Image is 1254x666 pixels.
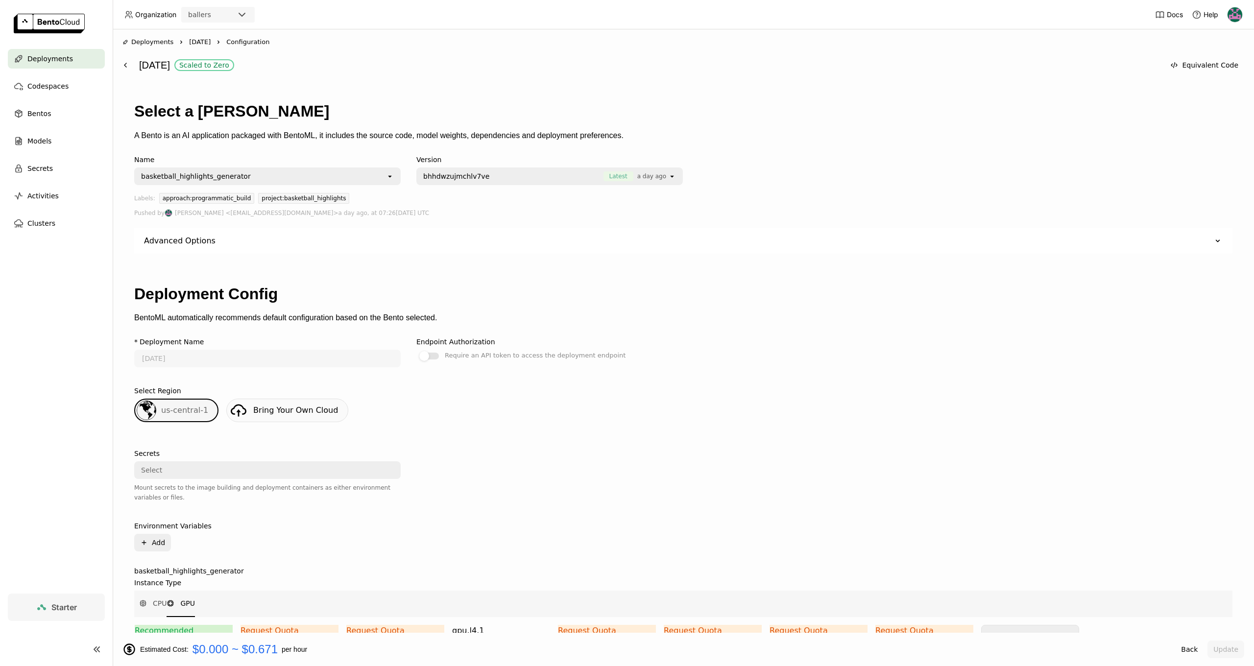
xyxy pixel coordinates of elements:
[177,38,185,46] svg: Right
[1155,10,1183,20] a: Docs
[134,193,155,208] div: Labels:
[144,236,216,246] div: Advanced Options
[51,602,77,612] span: Starter
[134,313,1232,322] p: BentoML automatically recommends default configuration based on the Bento selected.
[416,156,683,164] div: Version
[8,131,105,151] a: Models
[346,625,444,637] div: Request Quota
[1167,10,1183,19] span: Docs
[140,338,204,346] div: Deployment Name
[122,642,1171,656] div: Estimated Cost: per hour
[226,399,348,422] a: Bring Your Own Cloud
[175,208,338,218] span: [PERSON_NAME] <[EMAIL_ADDRESS][DOMAIN_NAME]>
[1204,10,1218,19] span: Help
[180,598,195,608] span: GPU
[423,171,489,181] span: bhhdwzujmchlv7ve
[452,625,550,637] div: gpu.l4.1
[8,186,105,206] a: Activities
[27,190,59,202] span: Activities
[134,567,1232,575] label: basketball_highlights_generator
[664,625,762,637] div: Request Quota
[134,208,1232,218] div: Pushed by a day ago, at 07:26[DATE] UTC
[153,598,167,608] span: CPU
[134,156,401,164] div: Name
[1228,7,1242,22] img: Harsh Raj
[27,53,73,65] span: Deployments
[134,102,1232,120] h1: Select a [PERSON_NAME]
[8,159,105,178] a: Secrets
[134,387,181,395] div: Select Region
[134,285,1232,303] h1: Deployment Config
[122,37,173,47] div: Deployments
[189,37,211,47] span: [DATE]
[141,171,251,181] div: basketball_highlights_generator
[134,399,218,422] div: us-central-1
[134,522,212,530] div: Environment Variables
[668,172,676,180] svg: open
[8,214,105,233] a: Clusters
[135,10,176,19] span: Organization
[27,217,55,229] span: Clusters
[159,193,255,204] div: approach:programmatic_build
[134,483,401,502] div: Mount secrets to the image building and deployment containers as either environment variables or ...
[8,594,105,621] a: Starter
[667,171,668,181] input: Selected [object Object].
[188,10,211,20] div: ballers
[139,56,1159,74] div: [DATE]
[14,14,85,33] img: logo
[134,534,171,551] button: Add
[134,228,1232,254] div: Advanced Options
[603,171,633,181] span: Latest
[27,135,51,147] span: Models
[226,37,269,47] span: Configuration
[165,210,172,216] img: Harsh Raj
[193,642,278,656] span: $0.000 ~ $0.671
[134,579,181,587] div: Instance Type
[134,450,160,457] div: Secrets
[416,338,495,346] div: Endpoint Authorization
[8,76,105,96] a: Codespaces
[241,625,338,637] div: Request Quota
[141,465,162,475] div: Select
[135,625,233,637] div: Recommended
[1175,641,1204,658] button: Back
[258,193,349,204] div: project:basketball_highlights
[875,625,973,637] div: Request Quota
[445,350,626,361] div: Require an API token to access the deployment endpoint
[1207,641,1244,658] button: Update
[27,163,53,174] span: Secrets
[253,405,338,415] span: Bring Your Own Cloud
[122,37,1244,47] nav: Breadcrumbs navigation
[140,539,148,547] svg: Plus
[27,80,69,92] span: Codespaces
[8,104,105,123] a: Bentos
[161,405,208,415] span: us-central-1
[1213,236,1223,246] svg: Down
[134,131,1232,140] p: A Bento is an AI application packaged with BentoML, it includes the source code, model weights, d...
[135,351,400,366] input: name of deployment (autogenerated if blank)
[8,49,105,69] a: Deployments
[1164,56,1244,74] button: Equivalent Code
[1192,10,1218,20] div: Help
[212,10,213,20] input: Selected ballers.
[637,171,666,181] span: a day ago
[558,625,656,637] div: Request Quota
[131,37,173,47] span: Deployments
[770,625,868,637] div: Request Quota
[386,172,394,180] svg: open
[179,61,229,69] div: Scaled to Zero
[27,108,51,119] span: Bentos
[215,38,222,46] svg: Right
